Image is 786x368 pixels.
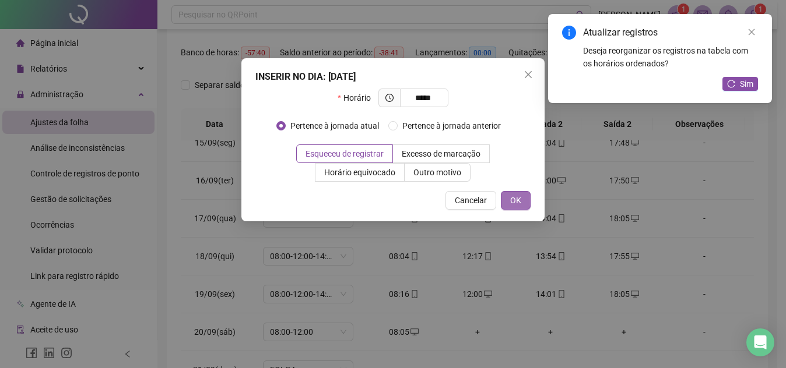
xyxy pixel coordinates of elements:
div: Deseja reorganizar os registros na tabela com os horários ordenados? [583,44,758,70]
span: close [524,70,533,79]
div: Open Intercom Messenger [746,328,774,356]
button: Sim [722,77,758,91]
span: Sim [740,77,753,90]
span: Pertence à jornada atual [286,119,384,132]
span: reload [727,80,735,88]
span: Horário equivocado [324,168,395,177]
span: Esqueceu de registrar [306,149,384,158]
span: Excesso de marcação [402,149,480,158]
div: Atualizar registros [583,26,758,40]
div: INSERIR NO DIA : [DATE] [255,70,531,84]
button: OK [501,191,531,210]
span: Pertence à jornada anterior [398,119,506,132]
a: Close [745,26,758,38]
span: Outro motivo [413,168,461,177]
span: Cancelar [455,194,487,207]
button: Cancelar [445,191,496,210]
span: info-circle [562,26,576,40]
button: Close [519,65,538,84]
span: OK [510,194,521,207]
span: clock-circle [385,94,394,102]
label: Horário [338,89,378,107]
span: close [748,28,756,36]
